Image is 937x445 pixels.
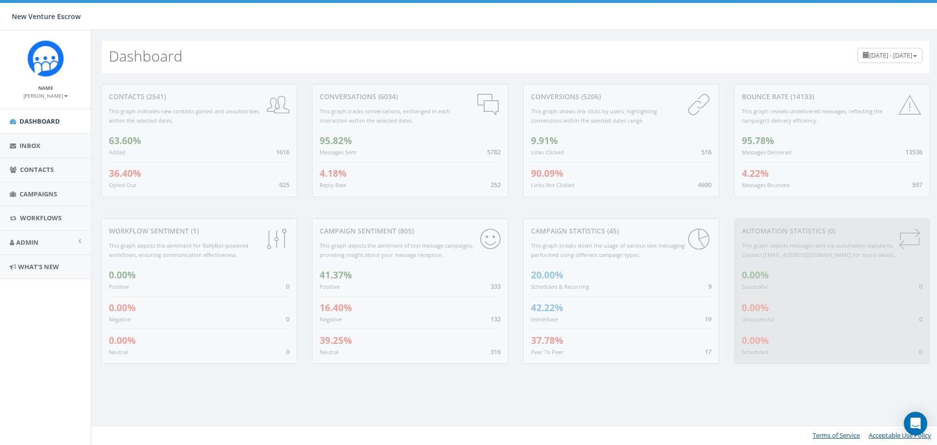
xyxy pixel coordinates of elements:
[109,348,128,356] small: Neutral
[320,316,342,323] small: Negative
[320,134,352,147] span: 95.82%
[376,92,398,101] span: (6034)
[320,242,473,258] small: This graph depicts the sentiment of text message campaigns, providing insight about your message ...
[109,334,136,347] span: 0.00%
[742,226,922,236] div: Automation Statistics
[742,107,882,124] small: This graph reveals undelivered messages, reflecting the campaign's delivery efficiency.
[813,431,860,440] a: Terms of Service
[109,92,289,102] div: contacts
[23,92,68,99] small: [PERSON_NAME]
[38,85,53,91] small: Name
[109,167,141,180] span: 36.40%
[531,283,589,290] small: Scheduled & Recurring
[742,148,792,156] small: Messages Delivered
[742,269,769,281] span: 0.00%
[18,262,59,271] span: What's New
[320,348,339,356] small: Neutral
[742,348,768,356] small: Scheduled
[16,238,39,247] span: Admin
[320,92,500,102] div: conversations
[531,107,657,124] small: This graph shows link clicks by users, highlighting conversions within the selected dates range.
[320,269,352,281] span: 41.37%
[531,134,558,147] span: 9.91%
[279,180,289,189] span: 925
[487,148,501,156] span: 5782
[109,316,131,323] small: Negative
[109,283,129,290] small: Positive
[919,347,922,356] span: 0
[742,181,790,189] small: Messages Bounced
[490,347,501,356] span: 316
[396,226,414,235] span: (805)
[742,316,774,323] small: Unsuccessful
[742,134,774,147] span: 95.78%
[531,348,564,356] small: Peer To Peer
[742,334,769,347] span: 0.00%
[286,315,289,323] span: 0
[320,226,500,236] div: Campaign Sentiment
[23,91,68,100] a: [PERSON_NAME]
[742,283,768,290] small: Successful
[109,181,136,189] small: Opted Out
[919,315,922,323] span: 0
[320,107,450,124] small: This graph tracks conversations, exchanged in each interaction within the selected dates.
[742,167,769,180] span: 4.22%
[869,51,912,60] span: [DATE] - [DATE]
[705,315,712,323] span: 19
[109,301,136,314] span: 0.00%
[708,282,712,291] span: 9
[12,12,81,21] span: New Venture Escrow
[531,301,563,314] span: 42.22%
[109,134,141,147] span: 63.60%
[579,92,601,101] span: (5206)
[27,40,64,77] img: Rally_Corp_Icon_1.png
[276,148,289,156] span: 1616
[919,282,922,291] span: 0
[20,117,60,126] span: Dashboard
[109,226,289,236] div: Workflow Sentiment
[20,213,61,222] span: Workflows
[20,165,54,174] span: Contacts
[531,316,558,323] small: Immediate
[109,148,125,156] small: Added
[490,282,501,291] span: 333
[826,226,835,235] span: (0)
[912,180,922,189] span: 597
[531,92,712,102] div: conversions
[20,141,41,150] span: Inbox
[109,107,259,124] small: This graph indicates new contacts gained and unsubscribes within the selected dates.
[531,181,574,189] small: Links Not Clicked
[109,242,248,258] small: This graph depicts the sentiment for RallyBot-powered workflows, ensuring communication effective...
[531,148,564,156] small: Links Clicked
[144,92,166,101] span: (2541)
[320,334,352,347] span: 39.25%
[531,269,563,281] span: 20.00%
[531,242,685,258] small: This graph breaks down the usage of various text messaging performed using different campaign types.
[701,148,712,156] span: 516
[109,48,183,64] h2: Dashboard
[320,148,356,156] small: Messages Sent
[705,347,712,356] span: 17
[605,226,619,235] span: (45)
[869,431,931,440] a: Acceptable Use Policy
[490,315,501,323] span: 132
[742,242,896,258] small: This graph depicts messages sent via automation standards. Contact [EMAIL_ADDRESS][DOMAIN_NAME] f...
[320,301,352,314] span: 16.40%
[904,412,927,435] div: Open Intercom Messenger
[286,282,289,291] span: 0
[742,92,922,102] div: Bounce Rate
[109,269,136,281] span: 0.00%
[320,181,346,189] small: Reply Rate
[531,226,712,236] div: Campaign Statistics
[320,167,346,180] span: 4.18%
[531,334,563,347] span: 37.78%
[490,180,501,189] span: 252
[189,226,199,235] span: (1)
[698,180,712,189] span: 4690
[905,148,922,156] span: 13536
[531,167,563,180] span: 90.09%
[320,283,340,290] small: Positive
[789,92,814,101] span: (14133)
[20,190,57,198] span: Campaigns
[286,347,289,356] span: 0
